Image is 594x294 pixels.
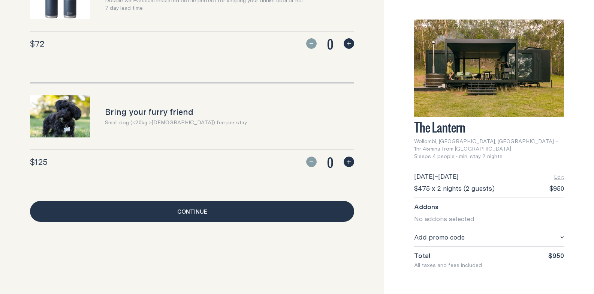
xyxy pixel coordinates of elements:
[30,157,48,167] span: $125
[414,261,482,269] span: All taxes and fees included
[414,152,503,160] span: Sleeps 4 people • min. stay 2 nights
[105,119,247,126] p: Small dog (<20kg >[DEMOGRAPHIC_DATA]) fee per stay
[549,184,564,193] span: $950
[414,214,474,223] span: No addons selected
[414,137,564,152] span: Wollombi, [GEOGRAPHIC_DATA], [GEOGRAPHIC_DATA] – 1hr 45mins from [GEOGRAPHIC_DATA]
[30,38,44,49] span: $72
[414,251,430,260] span: Total
[414,202,438,211] span: Addons
[414,172,458,181] div: –
[321,153,339,171] span: 0
[414,184,495,193] span: $475 x 2 nights (2 guests)
[414,172,434,181] span: [DATE]
[30,95,90,137] img: 1f6202ee-e1e4-4357-bbdd-fa648e189b43.png
[30,201,354,222] a: Continue
[105,4,304,12] p: 7 day lead time
[414,122,564,131] h3: The Lantern
[438,172,458,181] span: [DATE]
[105,107,247,117] h3: Bring your furry friend
[554,173,564,181] button: Edit
[321,35,339,53] span: 0
[548,251,564,260] span: $950
[414,233,564,242] button: Add promo code
[414,233,465,242] span: Add promo code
